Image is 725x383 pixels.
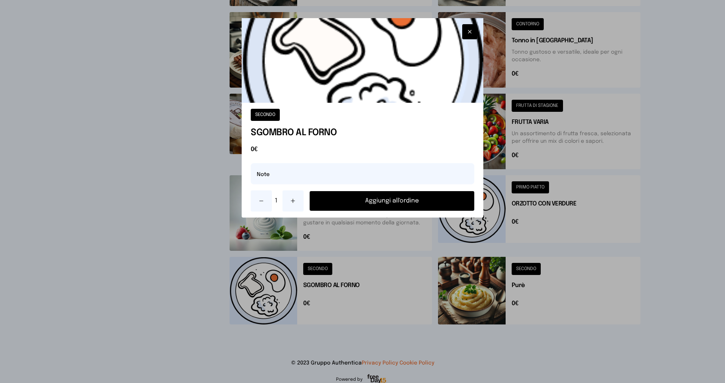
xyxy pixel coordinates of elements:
button: SECONDO [251,109,280,121]
h1: SGOMBRO AL FORNO [251,127,474,139]
img: placeholder-product.5564ca1.png [242,18,483,103]
span: 1 [275,196,279,205]
span: 0€ [251,145,474,154]
button: Aggiungi all'ordine [310,191,474,211]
